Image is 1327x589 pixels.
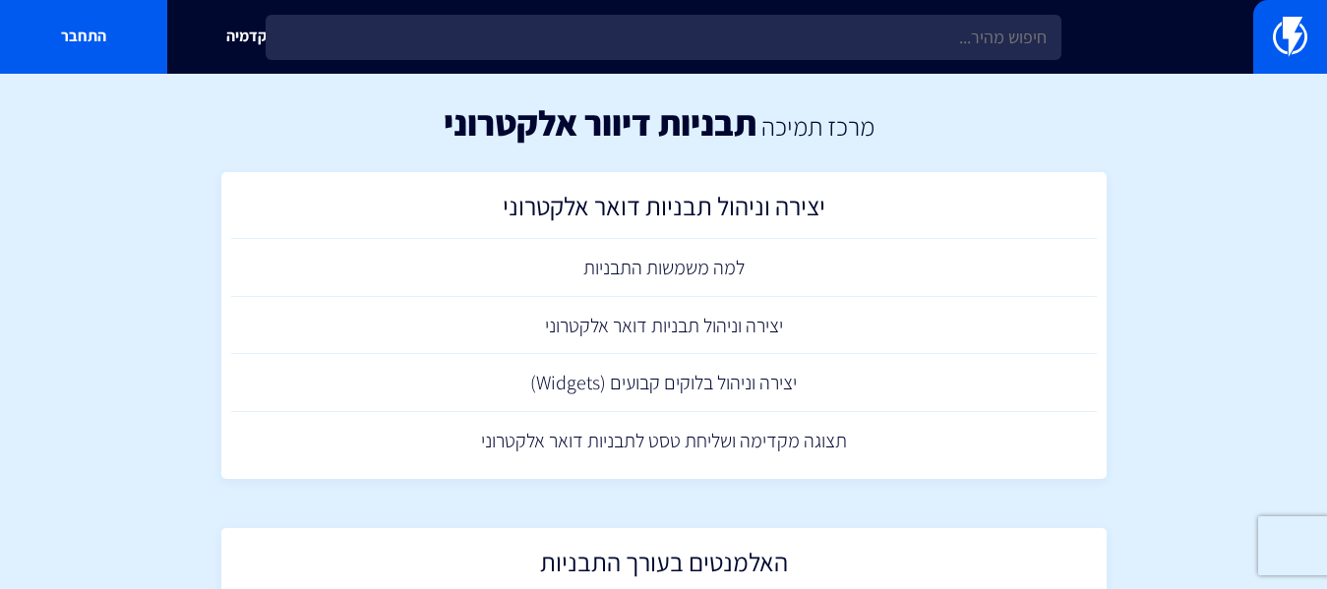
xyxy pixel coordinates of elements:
[761,109,875,143] a: מרכז תמיכה
[231,412,1097,470] a: תצוגה מקדימה ושליחת טסט לתבניות דואר אלקטרוני
[231,182,1097,240] a: יצירה וניהול תבניות דואר אלקטרוני
[266,15,1061,60] input: חיפוש מהיר...
[241,548,1087,586] h2: האלמנטים בעורך התבניות
[231,297,1097,355] a: יצירה וניהול תבניות דואר אלקטרוני
[241,192,1087,230] h2: יצירה וניהול תבניות דואר אלקטרוני
[444,103,756,143] h1: תבניות דיוור אלקטרוני
[231,239,1097,297] a: למה משמשות התבניות
[231,354,1097,412] a: יצירה וניהול בלוקים קבועים (Widgets)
